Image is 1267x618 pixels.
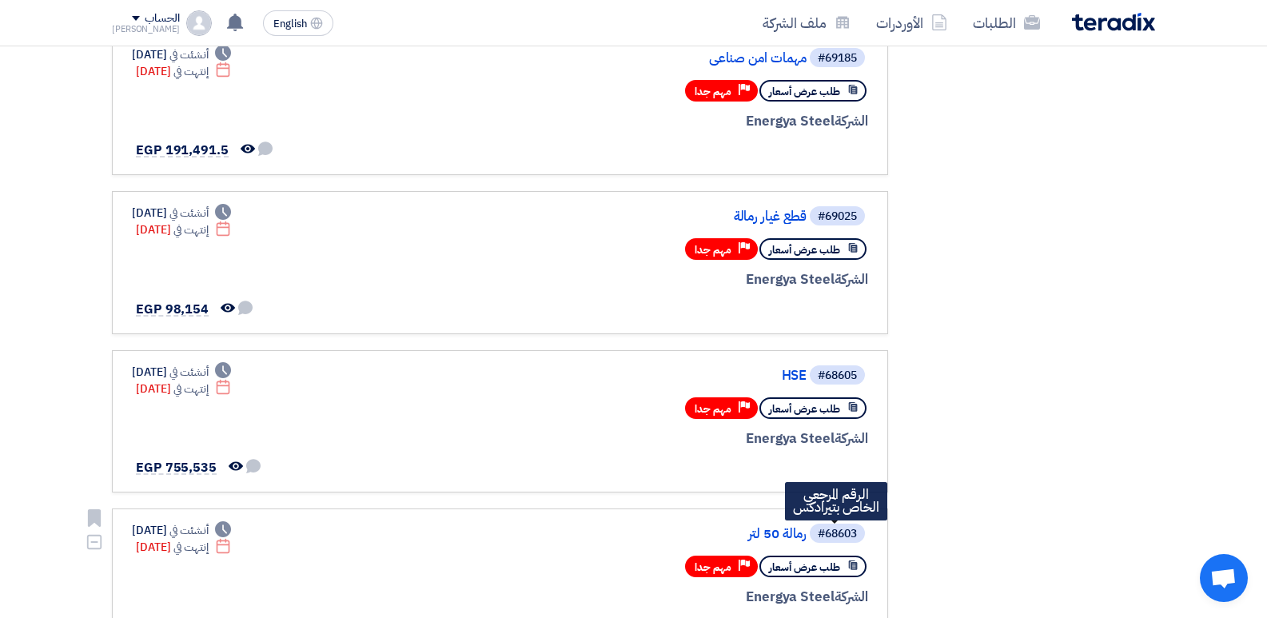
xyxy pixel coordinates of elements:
[484,587,868,608] div: Energya Steel
[169,205,208,221] span: أنشئت في
[769,242,840,257] span: طلب عرض أسعار
[1200,554,1248,602] div: Open chat
[1072,13,1155,31] img: Teradix logo
[835,111,869,131] span: الشركة
[169,364,208,381] span: أنشئت في
[132,522,231,539] div: [DATE]
[132,364,231,381] div: [DATE]
[818,53,857,64] div: #69185
[960,4,1053,42] a: الطلبات
[484,429,868,449] div: Energya Steel
[132,205,231,221] div: [DATE]
[173,221,208,238] span: إنتهت في
[769,84,840,99] span: طلب عرض أسعار
[173,381,208,397] span: إنتهت في
[793,484,879,517] span: الرقم المرجعي الخاص بتيرادكس
[695,401,731,417] span: مهم جدا
[136,141,229,160] span: EGP 191,491.5
[173,63,208,80] span: إنتهت في
[136,458,217,477] span: EGP 755,535
[769,401,840,417] span: طلب عرض أسعار
[863,4,960,42] a: الأوردرات
[818,370,857,381] div: #68605
[695,560,731,575] span: مهم جدا
[136,381,231,397] div: [DATE]
[173,539,208,556] span: إنتهت في
[835,587,869,607] span: الشركة
[132,46,231,63] div: [DATE]
[484,269,868,290] div: Energya Steel
[112,25,180,34] div: [PERSON_NAME]
[145,12,179,26] div: الحساب
[750,4,863,42] a: ملف الشركة
[487,527,807,541] a: رمالة 50 لتر
[818,211,857,222] div: #69025
[263,10,333,36] button: English
[136,221,231,238] div: [DATE]
[186,10,212,36] img: profile_test.png
[169,46,208,63] span: أنشئت في
[136,300,209,319] span: EGP 98,154
[487,51,807,66] a: مهمات امن صناعي
[695,84,731,99] span: مهم جدا
[487,209,807,224] a: قطع غيار رمالة
[835,429,869,449] span: الشركة
[273,18,307,30] span: English
[484,111,868,132] div: Energya Steel
[487,369,807,383] a: HSE
[136,63,231,80] div: [DATE]
[136,539,231,556] div: [DATE]
[769,560,840,575] span: طلب عرض أسعار
[818,528,857,540] div: #68603
[835,269,869,289] span: الشركة
[169,522,208,539] span: أنشئت في
[695,242,731,257] span: مهم جدا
